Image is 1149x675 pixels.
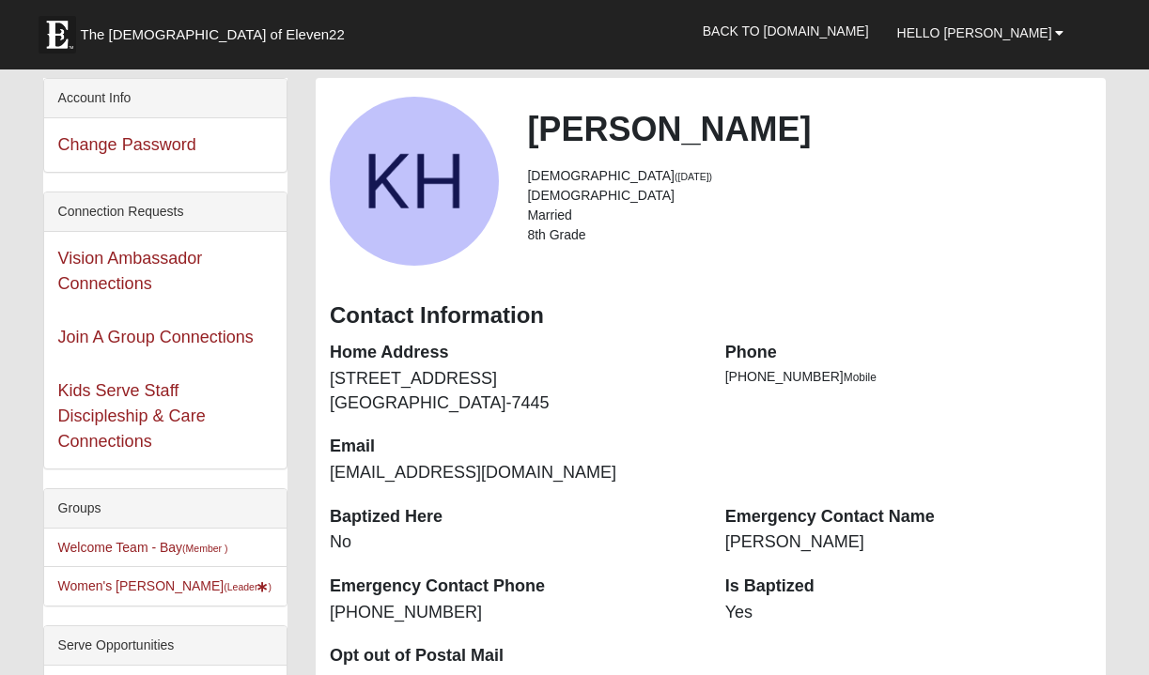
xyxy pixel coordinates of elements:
dt: Home Address [330,341,697,365]
dt: Email [330,435,697,459]
dt: Emergency Contact Name [725,505,1093,529]
a: Kids Serve Staff Discipleship & Care Connections [58,381,206,451]
dt: Emergency Contact Phone [330,575,697,599]
a: Women's [PERSON_NAME](Leader) [58,578,272,593]
dt: Is Baptized [725,575,1093,599]
small: (Leader ) [224,581,272,592]
dt: Opt out of Postal Mail [330,644,697,668]
a: Vision Ambassador Connections [58,249,203,293]
dd: [EMAIL_ADDRESS][DOMAIN_NAME] [330,461,697,485]
span: The [DEMOGRAPHIC_DATA] of Eleven22 [81,25,345,44]
li: [DEMOGRAPHIC_DATA] [527,166,1092,186]
dd: [STREET_ADDRESS] [GEOGRAPHIC_DATA]-7445 [330,367,697,415]
div: Account Info [44,79,287,118]
h3: Contact Information [330,302,1092,330]
dd: Yes [725,601,1093,625]
a: Hello [PERSON_NAME] [883,9,1079,56]
a: The [DEMOGRAPHIC_DATA] of Eleven22 [29,7,405,54]
h2: [PERSON_NAME] [527,109,1092,149]
a: Back to [DOMAIN_NAME] [689,8,883,54]
dd: [PERSON_NAME] [725,530,1093,555]
small: ([DATE]) [675,171,712,182]
a: Change Password [58,135,196,154]
dt: Baptized Here [330,505,697,529]
li: [PHONE_NUMBER] [725,367,1093,387]
div: Serve Opportunities [44,626,287,666]
a: View Fullsize Photo [330,97,499,266]
li: 8th Grade [527,225,1092,245]
small: (Member ) [182,543,227,554]
a: Join A Group Connections [58,328,254,346]
a: Welcome Team - Bay(Member ) [58,540,228,555]
dd: [PHONE_NUMBER] [330,601,697,625]
li: [DEMOGRAPHIC_DATA] [527,186,1092,206]
span: Hello [PERSON_NAME] [897,25,1052,40]
div: Connection Requests [44,192,287,232]
li: Married [527,206,1092,225]
dt: Phone [725,341,1093,365]
img: Eleven22 logo [39,16,76,54]
span: Mobile [844,371,877,384]
div: Groups [44,489,287,529]
dd: No [330,530,697,555]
